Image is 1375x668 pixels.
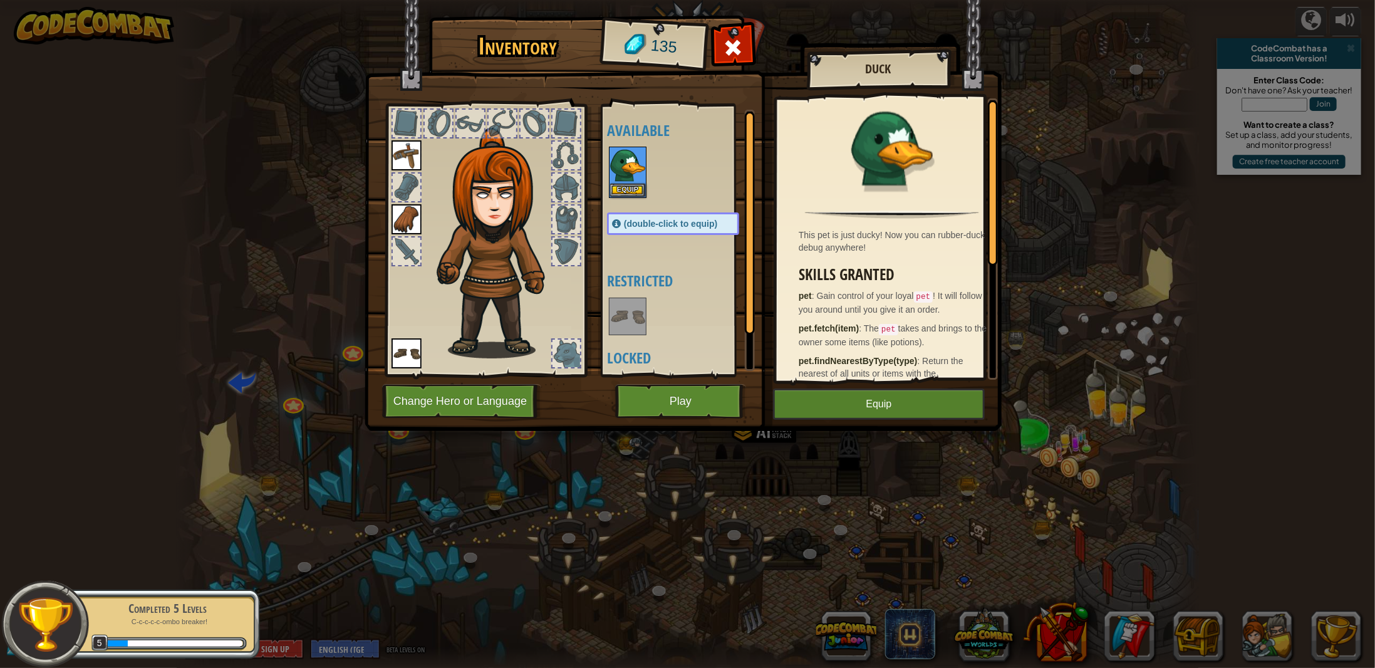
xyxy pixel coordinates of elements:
[607,122,764,138] h4: Available
[799,323,987,347] span: The takes and brings to the owner some items (like potions).
[382,384,541,419] button: Change Hero or Language
[615,384,746,419] button: Play
[392,140,422,170] img: portrait.png
[610,184,645,197] button: Equip
[799,291,982,315] span: Gain control of your loyal ! It will follow you around until you give it an order.
[799,229,992,254] div: This pet is just ducky! Now you can rubber-duck debug anywhere!
[607,350,764,366] h4: Locked
[650,34,678,59] span: 135
[773,389,985,420] button: Equip
[918,356,923,366] span: :
[438,33,598,60] h1: Inventory
[799,266,992,283] h3: Skills Granted
[392,204,422,234] img: portrait.png
[610,299,645,334] img: portrait.png
[392,338,422,368] img: portrait.png
[17,596,74,653] img: trophy.png
[799,323,859,333] strong: pet.fetch(item)
[610,148,645,183] img: portrait.png
[805,211,979,219] img: hr.png
[799,356,918,366] strong: pet.findNearestByType(type)
[812,291,817,301] span: :
[799,291,812,301] strong: pet
[859,323,864,333] span: :
[89,617,247,627] p: C-c-c-c-c-ombo breaker!
[624,219,717,229] span: (double-click to equip)
[432,128,567,358] img: hair_f2.png
[851,108,933,189] img: portrait.png
[819,62,937,76] h2: Duck
[607,273,764,289] h4: Restricted
[89,600,247,617] div: Completed 5 Levels
[91,635,108,652] span: 5
[879,324,898,335] code: pet
[914,291,933,303] code: pet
